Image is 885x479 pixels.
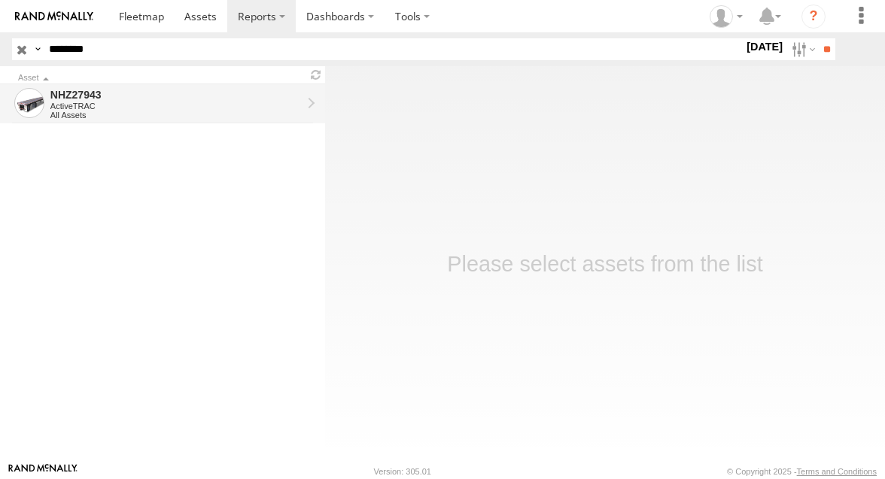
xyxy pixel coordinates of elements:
[32,38,44,60] label: Search Query
[744,38,786,55] label: [DATE]
[8,464,78,479] a: Visit our Website
[15,11,93,22] img: rand-logo.svg
[50,102,302,111] div: ActiveTRAC
[50,111,302,120] div: All Assets
[801,5,826,29] i: ?
[374,467,431,476] div: Version: 305.01
[727,467,877,476] div: © Copyright 2025 -
[704,5,748,28] div: Zulema McIntosch
[307,68,325,82] span: Refresh
[18,74,301,82] div: Click to Sort
[797,467,877,476] a: Terms and Conditions
[786,38,818,60] label: Search Filter Options
[50,88,302,102] div: NHZ27943 - View Asset History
